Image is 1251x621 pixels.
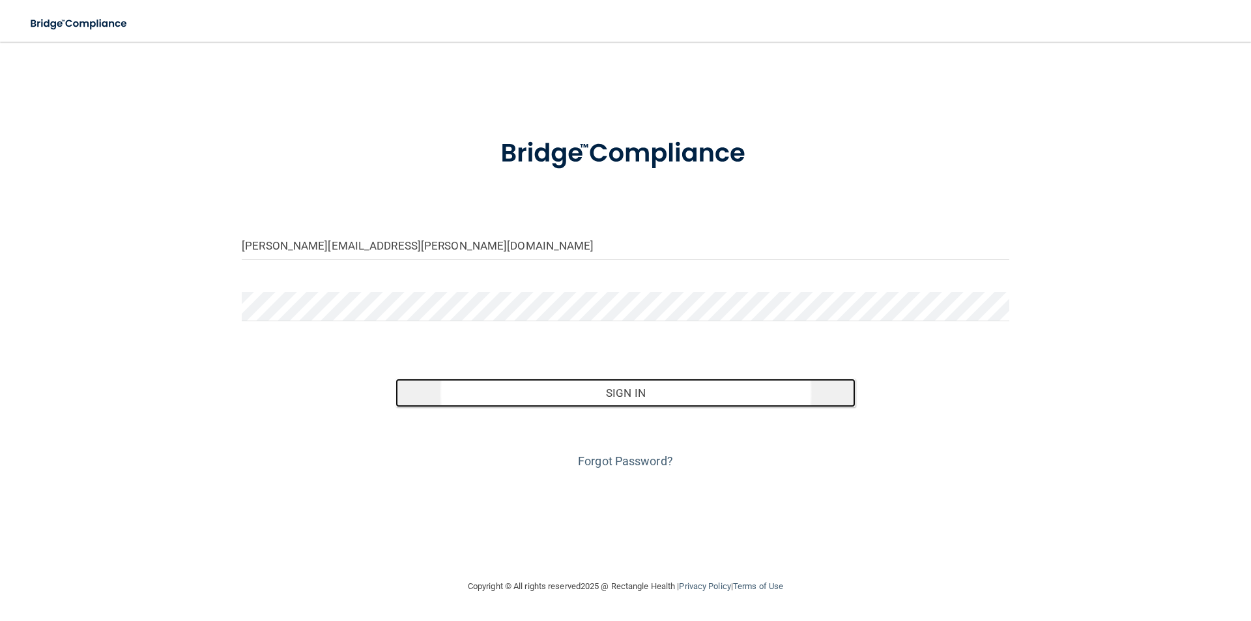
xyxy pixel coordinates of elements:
[20,10,139,37] img: bridge_compliance_login_screen.278c3ca4.svg
[578,454,673,468] a: Forgot Password?
[388,566,863,607] div: Copyright © All rights reserved 2025 @ Rectangle Health | |
[242,231,1009,260] input: Email
[474,120,777,188] img: bridge_compliance_login_screen.278c3ca4.svg
[733,581,783,591] a: Terms of Use
[395,379,856,407] button: Sign In
[679,581,730,591] a: Privacy Policy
